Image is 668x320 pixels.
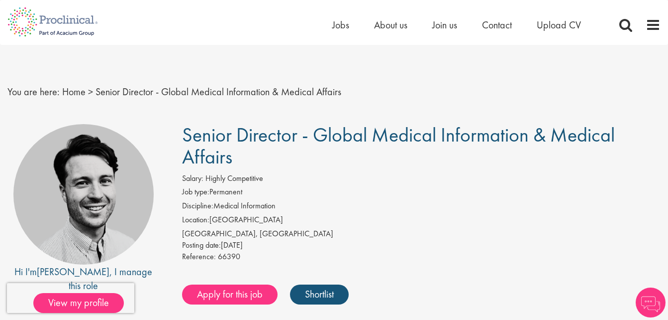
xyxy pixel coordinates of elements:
span: Posting date: [182,240,221,250]
a: Apply for this job [182,285,278,305]
img: Chatbot [636,288,666,318]
span: Senior Director - Global Medical Information & Medical Affairs [182,122,615,169]
a: breadcrumb link [62,85,86,98]
span: You are here: [7,85,60,98]
a: Contact [482,18,512,31]
li: Medical Information [182,200,661,214]
span: 66390 [218,251,240,262]
span: Senior Director - Global Medical Information & Medical Affairs [95,85,341,98]
label: Location: [182,214,209,226]
li: [GEOGRAPHIC_DATA] [182,214,661,228]
a: Upload CV [537,18,581,31]
li: Permanent [182,186,661,200]
label: Salary: [182,173,203,184]
a: Shortlist [290,285,349,305]
span: Highly Competitive [205,173,263,183]
a: About us [374,18,407,31]
a: Join us [432,18,457,31]
div: Hi I'm , I manage this role [7,265,160,293]
label: Job type: [182,186,209,198]
img: imeage of recruiter Thomas Pinnock [13,124,154,265]
label: Reference: [182,251,216,263]
label: Discipline: [182,200,213,212]
a: Jobs [332,18,349,31]
iframe: reCAPTCHA [7,283,134,313]
div: [GEOGRAPHIC_DATA], [GEOGRAPHIC_DATA] [182,228,661,240]
a: [PERSON_NAME] [37,265,109,278]
div: [DATE] [182,240,661,251]
span: > [88,85,93,98]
